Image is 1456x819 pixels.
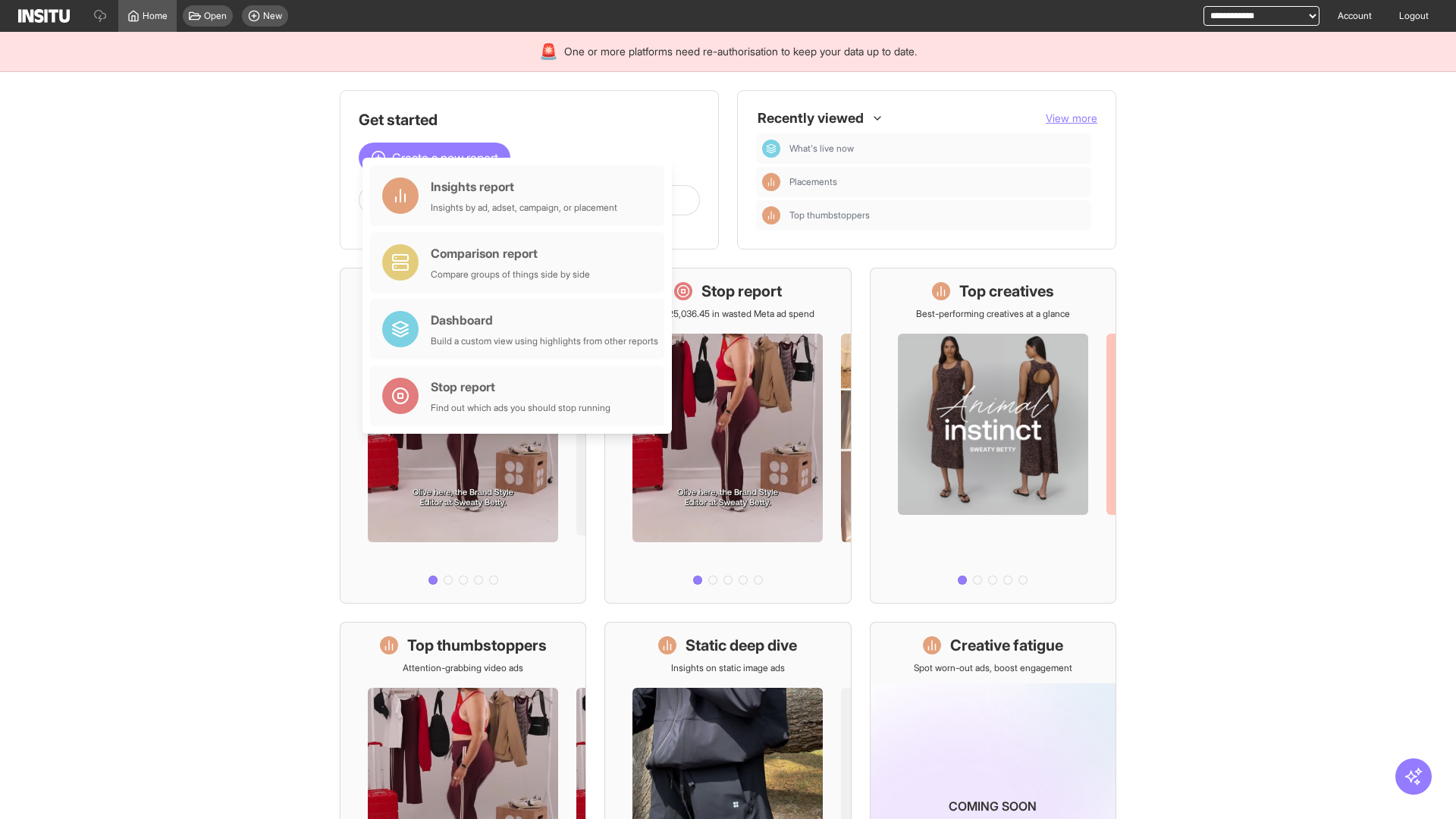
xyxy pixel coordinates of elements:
[431,268,590,281] div: Compare groups of things side by side
[564,44,917,59] span: One or more platforms need re-authorisation to keep your data up to date.
[789,209,870,221] span: Top thumbstoppers
[392,149,498,167] span: Create a new report
[762,140,780,158] div: Dashboard
[789,176,837,188] span: Placements
[431,378,610,396] div: Stop report
[916,308,1070,320] p: Best-performing creatives at a glance
[431,177,617,196] div: Insights report
[204,10,227,22] span: Open
[1046,111,1097,126] button: View more
[403,662,523,674] p: Attention-grabbing video ads
[431,402,610,414] div: Find out which ads you should stop running
[431,335,658,347] div: Build a custom view using highlights from other reports
[18,9,70,23] img: Logo
[431,202,617,214] div: Insights by ad, adset, campaign, or placement
[789,176,1085,188] span: Placements
[671,662,785,674] p: Insights on static image ads
[263,10,282,22] span: New
[789,143,1085,155] span: What's live now
[431,311,658,329] div: Dashboard
[686,635,797,656] h1: Static deep dive
[959,281,1054,302] h1: Top creatives
[359,143,510,173] button: Create a new report
[1046,111,1097,124] span: View more
[604,268,851,604] a: Stop reportSave £25,036.45 in wasted Meta ad spend
[870,268,1116,604] a: Top creativesBest-performing creatives at a glance
[431,244,590,262] div: Comparison report
[641,308,814,320] p: Save £25,036.45 in wasted Meta ad spend
[762,206,780,224] div: Insights
[539,41,558,62] div: 🚨
[701,281,782,302] h1: Stop report
[340,268,586,604] a: What's live nowSee all active ads instantly
[789,143,854,155] span: What's live now
[143,10,168,22] span: Home
[762,173,780,191] div: Insights
[359,109,700,130] h1: Get started
[407,635,547,656] h1: Top thumbstoppers
[789,209,1085,221] span: Top thumbstoppers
